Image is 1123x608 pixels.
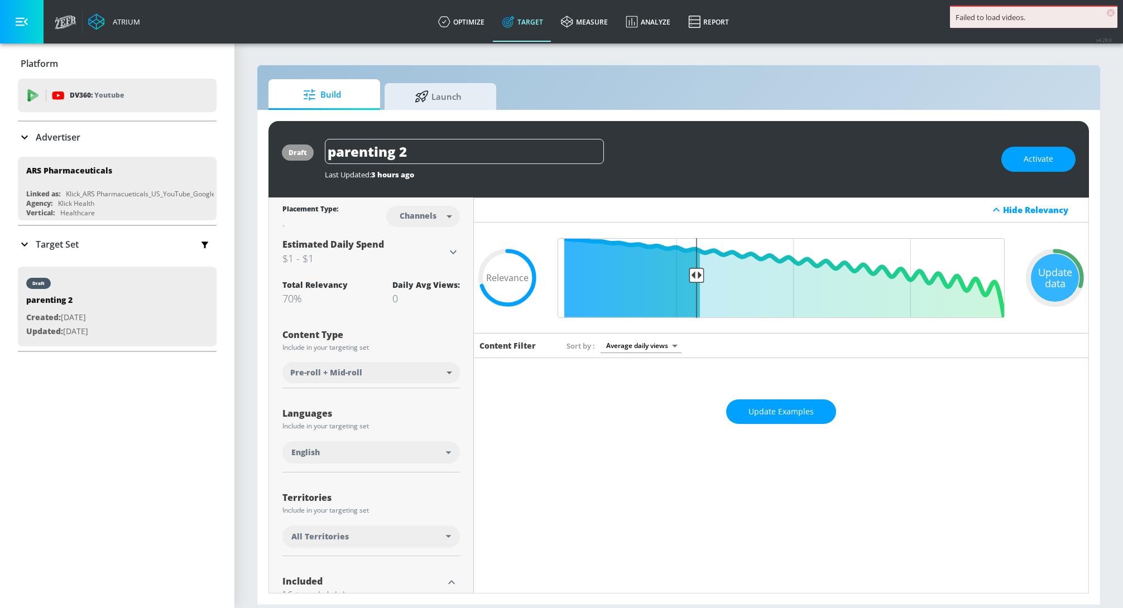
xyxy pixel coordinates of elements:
[18,226,217,263] div: Target Set
[493,2,552,42] a: Target
[18,157,217,220] div: ARS PharmaceuticalsLinked as:Klick_ARS Pharmacueticals_US_YouTube_GoogleAdsAgency:Klick HealthVer...
[289,148,307,157] div: draft
[282,423,460,430] div: Include in your targeting set
[282,507,460,514] div: Include in your targeting set
[26,199,52,208] div: Agency:
[486,273,529,282] span: Relevance
[325,170,990,180] div: Last Updated:
[26,165,112,176] div: ARS Pharmaceuticals
[26,326,63,336] span: Updated:
[282,344,460,351] div: Include in your targeting set
[282,493,460,502] div: Territories
[18,79,217,112] div: DV360: Youtube
[26,311,88,325] p: [DATE]
[956,12,1112,22] div: Failed to load videos.
[1107,9,1115,17] span: ×
[280,81,364,108] span: Build
[429,2,493,42] a: optimize
[21,57,58,70] p: Platform
[726,399,836,424] button: Update Examples
[1001,147,1076,172] button: Activate
[282,250,447,266] h3: $1 - $1
[679,2,738,42] a: Report
[392,279,460,290] div: Daily Avg Views:
[108,17,140,27] div: Atrium
[26,189,60,199] div: Linked as:
[88,13,140,30] a: Atrium
[26,325,88,339] p: [DATE]
[290,367,362,378] span: Pre-roll + Mid-roll
[282,238,384,250] span: Estimated Daily Spend
[552,238,1010,318] input: Final Threshold
[282,409,460,418] div: Languages
[748,405,814,419] span: Update Examples
[18,267,217,346] div: draftparenting 2Created:[DATE]Updated:[DATE]
[282,577,443,586] div: Included
[1003,204,1082,215] div: Hide Relevancy
[1096,37,1112,43] span: v 4.28.0
[282,330,460,339] div: Content Type
[371,170,414,180] span: 3 hours ago
[282,238,460,266] div: Estimated Daily Spend$1 - $1
[394,211,442,220] div: Channels
[32,281,45,286] div: draft
[1031,254,1079,302] div: Update data
[94,89,124,101] p: Youtube
[282,279,348,290] div: Total Relevancy
[58,199,94,208] div: Klick Health
[1024,152,1053,166] span: Activate
[396,83,481,110] span: Launch
[26,295,88,311] div: parenting 2
[36,131,80,143] p: Advertiser
[291,531,349,542] span: All Territories
[567,341,595,351] span: Sort by
[282,441,460,464] div: English
[601,338,682,353] div: Average daily views
[282,204,338,216] div: Placement Type:
[70,89,124,102] p: DV360:
[36,238,79,250] p: Target Set
[474,197,1088,223] div: Hide Relevancy
[60,208,95,218] div: Healthcare
[392,292,460,305] div: 0
[66,189,227,199] div: Klick_ARS Pharmacueticals_US_YouTube_GoogleAds
[18,122,217,153] div: Advertiser
[552,2,617,42] a: measure
[282,525,460,548] div: All Territories
[617,2,679,42] a: Analyze
[282,292,348,305] div: 70%
[18,48,217,79] div: Platform
[26,208,55,218] div: Vertical:
[26,312,61,322] span: Created:
[479,340,536,351] h6: Content Filter
[291,447,320,458] span: English
[282,591,443,597] div: 1 Category Included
